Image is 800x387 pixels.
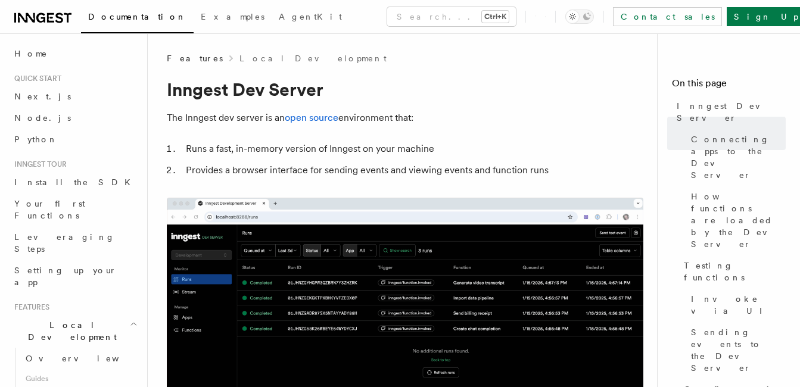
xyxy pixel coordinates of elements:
[677,100,786,124] span: Inngest Dev Server
[14,177,138,187] span: Install the SDK
[10,86,140,107] a: Next.js
[686,129,786,186] a: Connecting apps to the Dev Server
[686,186,786,255] a: How functions are loaded by the Dev Server
[194,4,272,32] a: Examples
[26,354,148,363] span: Overview
[672,76,786,95] h4: On this page
[684,260,786,283] span: Testing functions
[10,193,140,226] a: Your first Functions
[10,319,130,343] span: Local Development
[10,43,140,64] a: Home
[182,162,643,179] li: Provides a browser interface for sending events and viewing events and function runs
[691,191,786,250] span: How functions are loaded by the Dev Server
[14,92,71,101] span: Next.js
[691,326,786,374] span: Sending events to the Dev Server
[613,7,722,26] a: Contact sales
[565,10,594,24] button: Toggle dark mode
[14,266,117,287] span: Setting up your app
[279,12,342,21] span: AgentKit
[81,4,194,33] a: Documentation
[167,110,643,126] p: The Inngest dev server is an environment that:
[272,4,349,32] a: AgentKit
[14,135,58,144] span: Python
[10,129,140,150] a: Python
[14,113,71,123] span: Node.js
[679,255,786,288] a: Testing functions
[21,348,140,369] a: Overview
[10,74,61,83] span: Quick start
[691,133,786,181] span: Connecting apps to the Dev Server
[10,171,140,193] a: Install the SDK
[10,160,67,169] span: Inngest tour
[672,95,786,129] a: Inngest Dev Server
[387,7,516,26] button: Search...Ctrl+K
[14,48,48,60] span: Home
[14,232,115,254] span: Leveraging Steps
[88,12,186,21] span: Documentation
[182,141,643,157] li: Runs a fast, in-memory version of Inngest on your machine
[686,288,786,322] a: Invoke via UI
[239,52,387,64] a: Local Development
[167,79,643,100] h1: Inngest Dev Server
[10,302,49,312] span: Features
[686,322,786,379] a: Sending events to the Dev Server
[10,314,140,348] button: Local Development
[482,11,509,23] kbd: Ctrl+K
[167,52,223,64] span: Features
[201,12,264,21] span: Examples
[691,293,786,317] span: Invoke via UI
[14,199,85,220] span: Your first Functions
[10,260,140,293] a: Setting up your app
[285,112,338,123] a: open source
[10,226,140,260] a: Leveraging Steps
[10,107,140,129] a: Node.js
